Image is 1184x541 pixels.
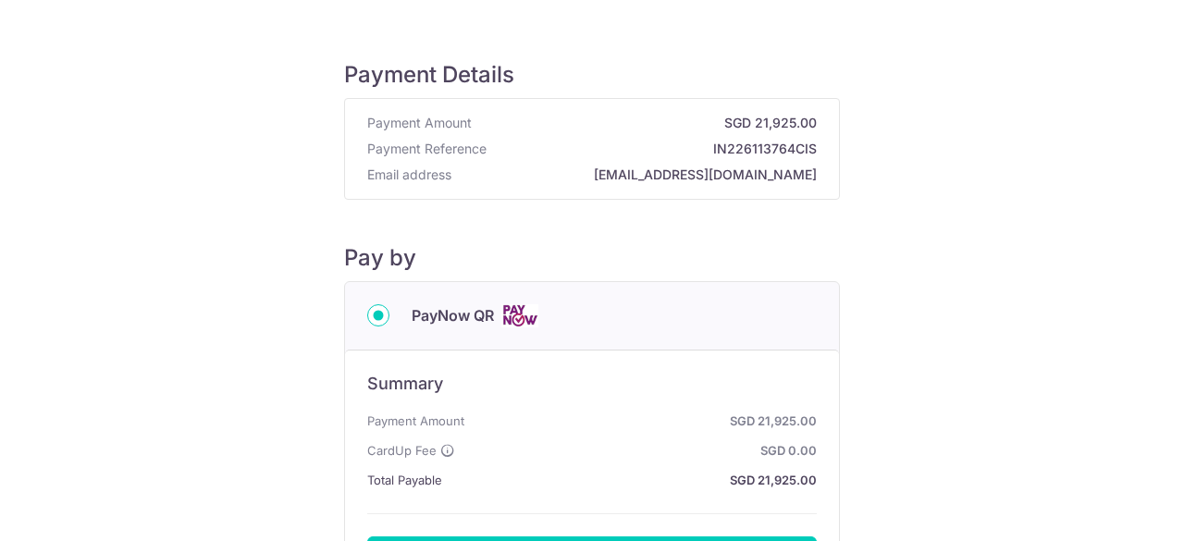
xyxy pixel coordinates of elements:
[367,114,472,132] span: Payment Amount
[472,410,817,432] strong: SGD 21,925.00
[344,61,840,89] h5: Payment Details
[450,469,817,491] strong: SGD 21,925.00
[501,304,538,327] img: Cards logo
[344,244,840,272] h5: Pay by
[479,114,817,132] strong: SGD 21,925.00
[462,439,817,461] strong: SGD 0.00
[367,439,437,461] span: CardUp Fee
[367,166,451,184] span: Email address
[367,304,817,327] div: PayNow QR Cards logo
[367,410,464,432] span: Payment Amount
[367,469,442,491] span: Total Payable
[459,166,817,184] strong: [EMAIL_ADDRESS][DOMAIN_NAME]
[367,373,817,395] h6: Summary
[367,140,487,158] span: Payment Reference
[412,304,494,326] span: PayNow QR
[494,140,817,158] strong: IN226113764CIS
